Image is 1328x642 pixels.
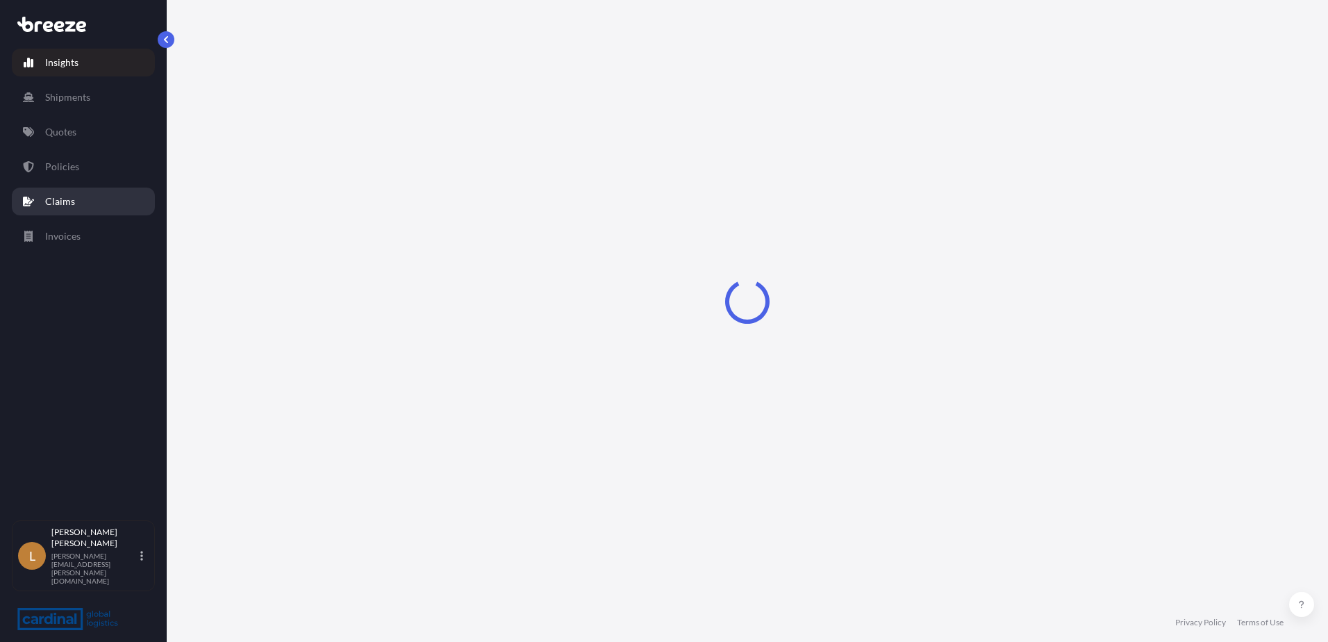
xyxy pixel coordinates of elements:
[45,90,90,104] p: Shipments
[12,49,155,76] a: Insights
[51,552,138,585] p: [PERSON_NAME][EMAIL_ADDRESS][PERSON_NAME][DOMAIN_NAME]
[12,153,155,181] a: Policies
[29,549,35,563] span: L
[45,56,78,69] p: Insights
[17,608,118,630] img: organization-logo
[12,83,155,111] a: Shipments
[45,160,79,174] p: Policies
[12,188,155,215] a: Claims
[12,222,155,250] a: Invoices
[51,527,138,549] p: [PERSON_NAME] [PERSON_NAME]
[45,125,76,139] p: Quotes
[45,195,75,208] p: Claims
[1175,617,1226,628] a: Privacy Policy
[45,229,81,243] p: Invoices
[1237,617,1284,628] a: Terms of Use
[12,118,155,146] a: Quotes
